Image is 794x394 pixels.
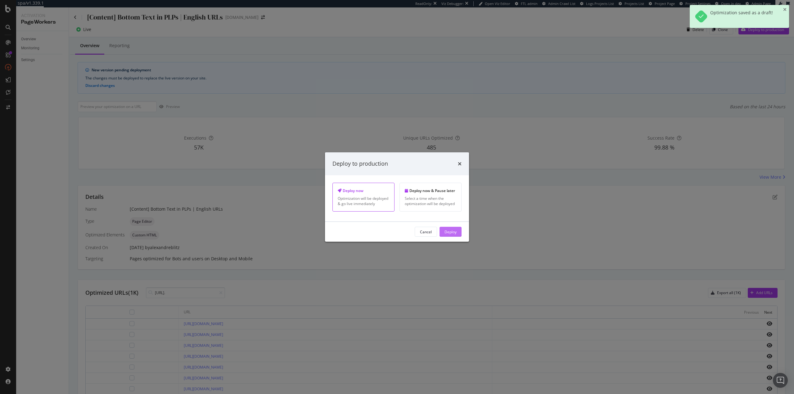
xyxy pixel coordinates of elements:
div: Deploy now & Pause later [405,188,456,193]
div: Deploy [444,229,457,234]
div: Open Intercom Messenger [773,373,788,388]
div: times [458,160,462,168]
button: Cancel [415,227,437,237]
div: Select a time when the optimization will be deployed [405,196,456,206]
div: close toast [783,7,787,12]
div: modal [325,152,469,242]
div: Optimization will be deployed & go live immediately [338,196,389,206]
div: Deploy now [338,188,389,193]
div: Cancel [420,229,432,234]
button: Deploy [440,227,462,237]
div: Optimization saved as a draft! [710,10,773,23]
div: Deploy to production [332,160,388,168]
